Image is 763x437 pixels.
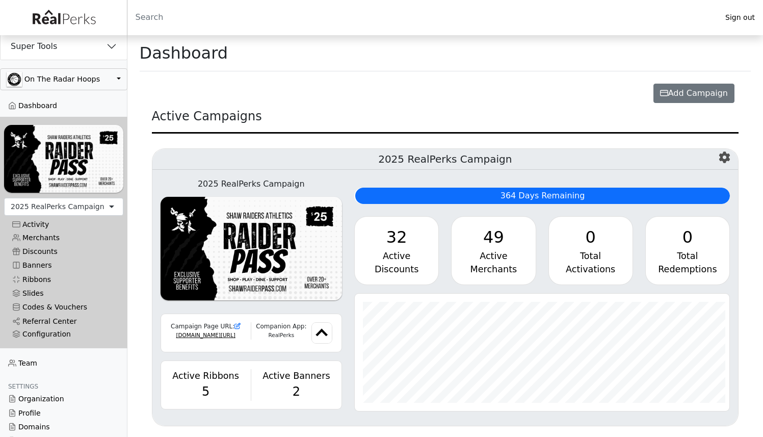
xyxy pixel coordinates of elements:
a: Slides [4,287,123,300]
div: 2 [257,382,335,401]
div: Configuration [12,330,115,339]
div: Active Campaigns [152,107,739,134]
div: 32 [363,225,430,249]
div: Total [654,249,721,263]
img: CeQPqmwvJymPVIhO9VI6wCuWebGHQ8cTWio4kcQB.png [161,197,343,301]
div: Active [460,249,527,263]
div: Merchants [460,263,527,276]
img: CeQPqmwvJymPVIhO9VI6wCuWebGHQ8cTWio4kcQB.png [4,125,123,193]
div: Discounts [363,263,430,276]
div: Campaign Page URL: [167,322,245,331]
button: Add Campaign [653,84,734,103]
a: [DOMAIN_NAME][URL] [176,332,235,338]
a: 32 Active Discounts [354,216,439,285]
div: Redemptions [654,263,721,276]
div: RealPerks [251,331,311,340]
h1: Dashboard [140,43,228,63]
div: Active Ribbons [167,369,245,382]
div: Total [557,249,624,263]
div: 364 Days Remaining [355,188,730,204]
a: 49 Active Merchants [451,216,536,285]
h5: 2025 RealPerks Campaign [152,149,739,170]
div: 0 [557,225,624,249]
div: Activations [557,263,624,276]
div: Active Banners [257,369,335,382]
a: Active Banners 2 [257,369,335,401]
a: Banners [4,259,123,272]
div: 5 [167,382,245,401]
a: Referral Center [4,315,123,328]
a: Ribbons [4,273,123,287]
a: 0 Total Redemptions [645,216,730,285]
div: 2025 RealPerks Campaign [161,178,343,190]
button: Super Tools [1,33,127,60]
div: 0 [654,225,721,249]
div: Activity [12,220,115,229]
a: Discounts [4,245,123,259]
img: Tp6EFqDETjezCGP0fBskU8GMP5tRX9NtjA0IkN04.png [7,72,22,87]
span: Settings [8,383,38,390]
div: Active [363,249,430,263]
a: Active Ribbons 5 [167,369,245,401]
input: Search [127,5,718,30]
div: Companion App: [251,322,311,331]
div: 49 [460,225,527,249]
img: real_perks_logo-01.svg [27,6,100,29]
img: favicon.png [311,322,332,343]
a: Merchants [4,230,123,244]
a: 0 Total Activations [548,216,633,285]
div: 2025 RealPerks Campaign [11,201,104,212]
a: Codes & Vouchers [4,300,123,314]
a: Sign out [717,11,763,24]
